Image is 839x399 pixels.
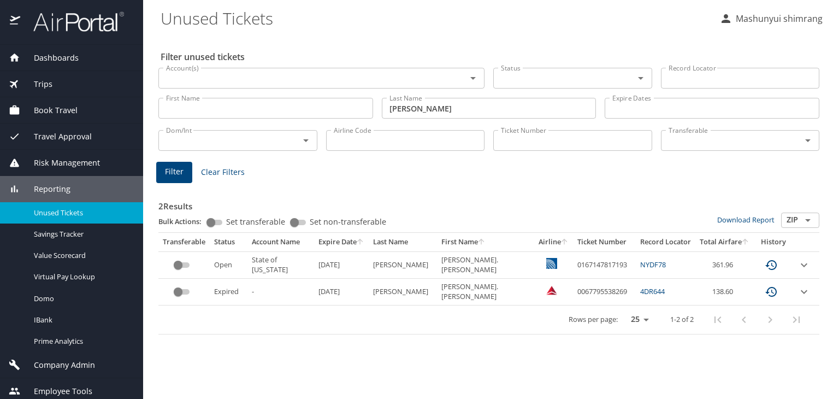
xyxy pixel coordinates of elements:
td: [PERSON_NAME] [369,279,437,306]
span: Travel Approval [20,131,92,143]
span: Employee Tools [20,385,92,397]
th: Airline [534,233,573,251]
td: [DATE] [314,279,369,306]
td: 138.60 [695,279,754,306]
td: State of [US_STATE] [247,251,314,278]
a: NYDF78 [640,260,666,269]
th: Last Name [369,233,437,251]
button: sort [742,239,749,246]
button: sort [478,239,486,246]
td: [PERSON_NAME].[PERSON_NAME] [437,251,535,278]
td: 0067795538269 [573,279,636,306]
th: Expire Date [314,233,369,251]
span: Reporting [20,183,70,195]
p: Mashunyui shimrang [732,12,823,25]
th: Ticket Number [573,233,636,251]
th: Total Airfare [695,233,754,251]
th: Status [210,233,247,251]
button: Open [800,133,816,148]
button: Open [465,71,481,86]
h3: 2 Results [158,193,819,213]
button: Filter [156,162,192,183]
span: Clear Filters [201,166,245,179]
span: Set non-transferable [310,218,386,226]
img: 8rwABk7GC6UtGatwAAAABJRU5ErkJggg== [546,258,557,269]
select: rows per page [622,312,653,328]
button: Mashunyui shimrang [715,9,827,28]
button: Open [633,71,648,86]
button: expand row [797,259,811,272]
td: Expired [210,279,247,306]
th: Account Name [247,233,314,251]
button: Open [800,213,816,228]
span: Unused Tickets [34,208,130,218]
h2: Filter unused tickets [161,48,822,66]
span: Risk Management [20,157,100,169]
button: sort [357,239,364,246]
a: 4DR644 [640,286,665,296]
h1: Unused Tickets [161,1,711,35]
td: [PERSON_NAME].[PERSON_NAME] [437,279,535,306]
span: Set transferable [226,218,285,226]
div: Transferable [163,237,205,247]
td: 361.96 [695,251,754,278]
span: Company Admin [20,359,95,371]
td: - [247,279,314,306]
img: airportal-logo.png [21,11,124,32]
button: sort [561,239,569,246]
span: Book Travel [20,104,78,116]
p: Bulk Actions: [158,216,210,226]
span: Prime Analytics [34,336,130,347]
button: expand row [797,285,811,298]
td: [PERSON_NAME] [369,251,437,278]
td: 0167147817193 [573,251,636,278]
td: [DATE] [314,251,369,278]
span: Dashboards [20,52,79,64]
a: Download Report [717,215,775,225]
th: Record Locator [636,233,695,251]
td: Open [210,251,247,278]
p: Rows per page: [569,316,618,323]
img: icon-airportal.png [10,11,21,32]
span: Savings Tracker [34,229,130,239]
span: Domo [34,294,130,304]
table: custom pagination table [158,233,819,335]
span: Filter [165,165,184,179]
span: Virtual Pay Lookup [34,272,130,282]
span: Value Scorecard [34,250,130,261]
th: History [754,233,793,251]
th: First Name [437,233,535,251]
img: Delta Airlines [546,285,557,296]
button: Clear Filters [197,162,249,183]
span: Trips [20,78,52,90]
button: Open [298,133,314,148]
p: 1-2 of 2 [670,316,694,323]
span: IBank [34,315,130,325]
